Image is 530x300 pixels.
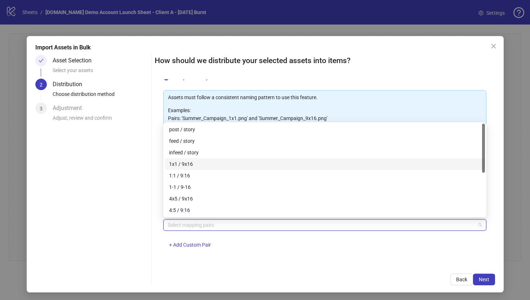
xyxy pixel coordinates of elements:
div: Choose distribution method [53,90,149,102]
p: Assets must follow a consistent naming pattern to use this feature. [168,93,482,101]
span: close [491,43,496,49]
div: 1:1 / 9:16 [165,170,485,181]
span: + Add Custom Pair [169,242,211,248]
div: 4:5 / 9:16 [165,204,485,216]
div: Asset Selection [53,55,97,66]
button: Back [450,274,473,285]
div: 1-1 / 9-16 [169,183,481,191]
button: + Add Custom Pair [163,239,217,251]
div: Adjust, review and confirm [53,114,149,126]
div: 4:5 / 9:16 [169,206,481,214]
button: Next [473,274,495,285]
div: infeed / story [165,147,485,158]
div: feed / story [169,137,481,145]
div: 1x1 / 9x16 [169,160,481,168]
div: 1x1 / 9x16 [165,158,485,170]
h2: How should we distribute your selected assets into items? [155,55,495,67]
div: post / story [165,124,485,135]
div: 4x5 / 9x16 [165,193,485,204]
div: Select your assets [53,66,149,79]
div: Import Assets in Bulk [35,43,495,52]
div: Distribution [53,79,88,90]
div: feed / story [165,135,485,147]
div: post / story [169,125,481,133]
div: infeed / story [169,149,481,156]
span: 2 [40,82,43,88]
button: Close [488,40,499,52]
span: Next [479,277,489,282]
div: 1-1 / 9-16 [165,181,485,193]
span: Back [456,277,467,282]
div: Adjustment [53,102,88,114]
span: 3 [40,106,43,111]
p: Examples: Pairs: 'Summer_Campaign_1x1.png' and 'Summer_Campaign_9x16.png' Triples: 'Summer_Campai... [168,106,482,130]
div: 4x5 / 9x16 [169,195,481,203]
div: 1:1 / 9:16 [169,172,481,180]
span: check [39,58,44,63]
